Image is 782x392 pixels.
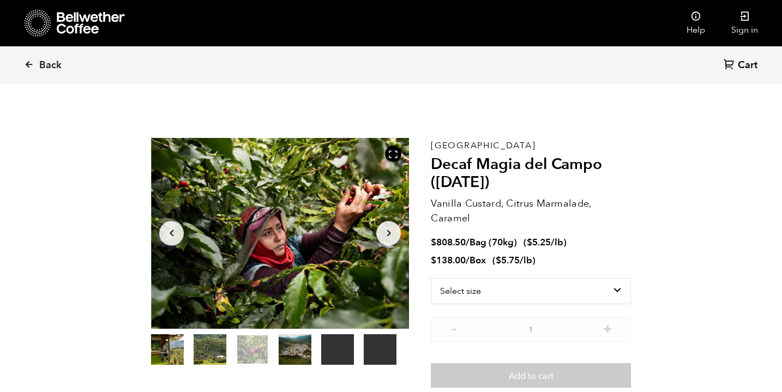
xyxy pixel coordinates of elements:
[466,254,470,267] span: /
[466,236,470,249] span: /
[431,155,631,192] h2: Decaf Magia del Campo ([DATE])
[431,236,436,249] span: $
[496,254,520,267] bdi: 5.75
[492,254,536,267] span: ( )
[520,254,532,267] span: /lb
[601,323,615,334] button: +
[496,254,501,267] span: $
[551,236,563,249] span: /lb
[431,196,631,226] p: Vanilla Custard, Citrus Marmalade, Caramel
[39,59,62,72] span: Back
[527,236,551,249] bdi: 5.25
[364,334,396,365] video: Your browser does not support the video tag.
[431,363,631,388] button: Add to cart
[470,254,486,267] span: Box
[524,236,567,249] span: ( )
[738,59,757,72] span: Cart
[470,236,517,249] span: Bag (70kg)
[431,254,466,267] bdi: 138.00
[431,254,436,267] span: $
[724,58,760,73] a: Cart
[447,323,461,334] button: -
[321,334,354,365] video: Your browser does not support the video tag.
[431,236,466,249] bdi: 808.50
[527,236,532,249] span: $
